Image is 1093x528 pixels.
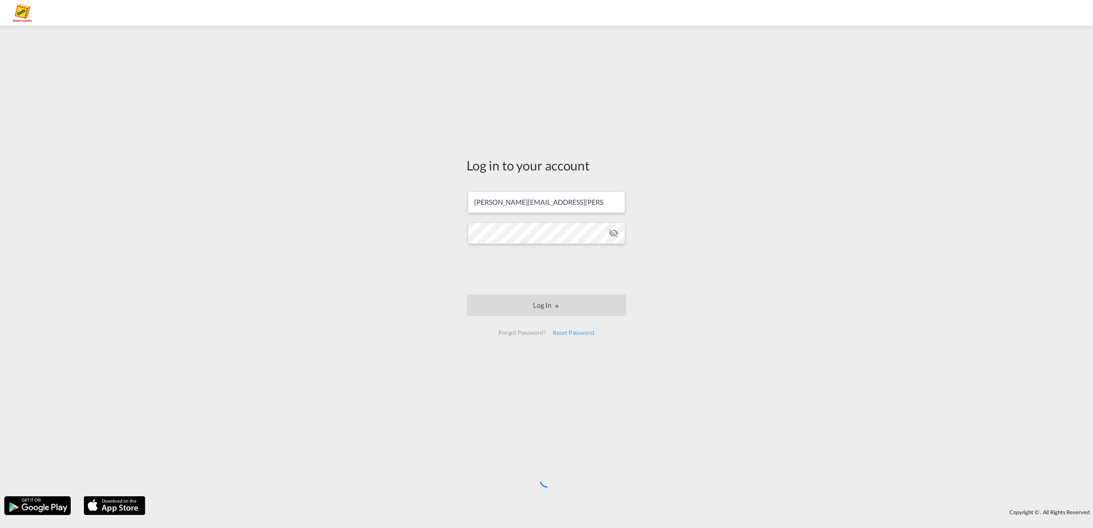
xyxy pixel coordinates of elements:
[549,325,598,340] div: Reset Password
[609,228,619,238] md-icon: icon-eye-off
[13,3,32,23] img: a2a4a140666c11eeab5485e577415959.png
[83,495,146,516] img: apple.png
[468,191,625,213] input: Enter email/phone number
[495,325,549,340] div: Forgot Password?
[3,495,72,516] img: google.png
[467,156,626,174] div: Log in to your account
[467,294,626,316] button: LOGIN
[482,252,612,286] iframe: reCAPTCHA
[150,505,1093,519] div: Copyright © . All Rights Reserved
